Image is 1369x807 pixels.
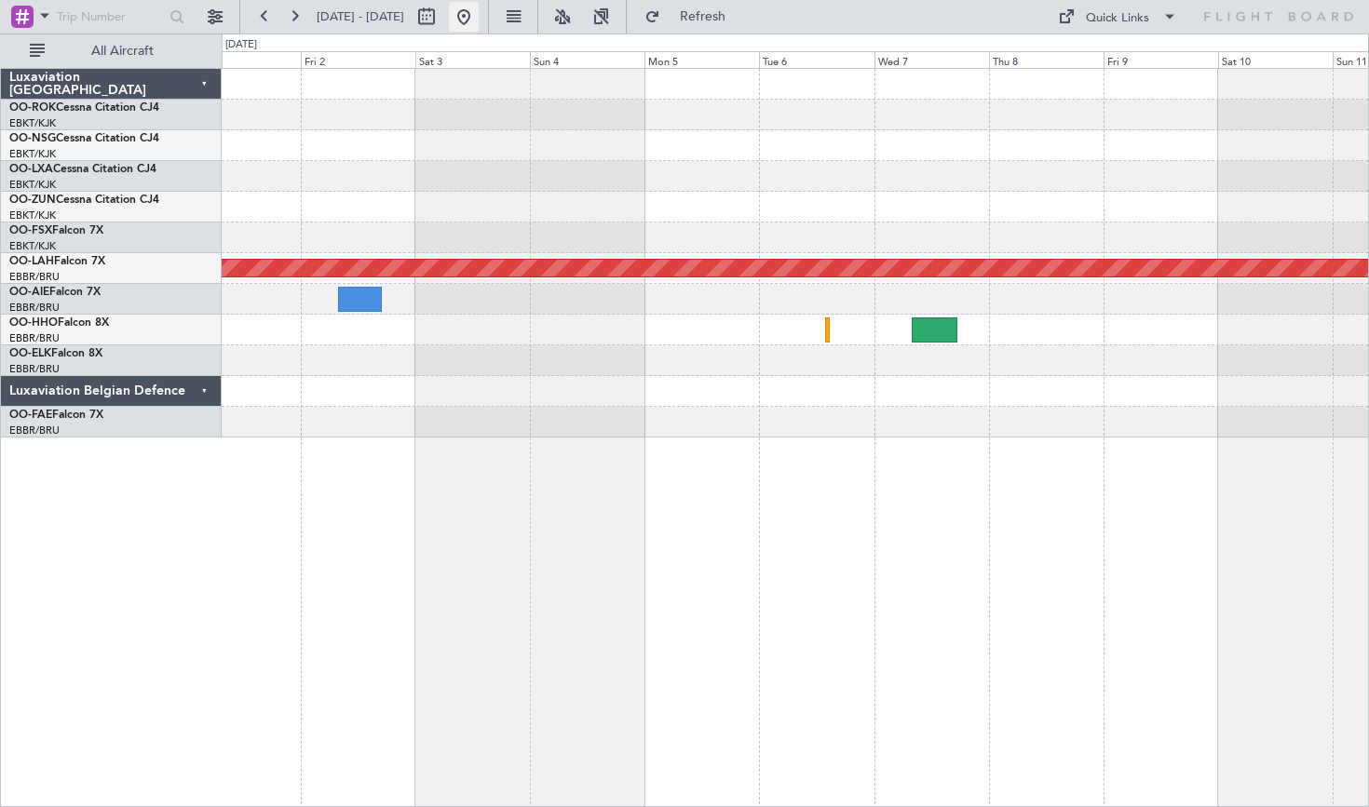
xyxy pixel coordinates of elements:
div: Fri 9 [1104,51,1218,68]
a: EBKT/KJK [9,239,56,253]
a: EBBR/BRU [9,301,60,315]
button: Refresh [636,2,748,32]
a: OO-HHOFalcon 8X [9,317,109,329]
div: Sun 4 [530,51,644,68]
div: Thu 8 [989,51,1104,68]
a: OO-FSXFalcon 7X [9,225,103,236]
a: EBKT/KJK [9,147,56,161]
span: All Aircraft [48,45,197,58]
span: OO-ZUN [9,195,56,206]
a: OO-ROKCessna Citation CJ4 [9,102,159,114]
span: OO-ELK [9,348,51,359]
div: Mon 5 [644,51,759,68]
span: OO-LAH [9,256,54,267]
a: OO-AIEFalcon 7X [9,287,101,298]
button: All Aircraft [20,36,202,66]
span: OO-NSG [9,133,56,144]
a: EBBR/BRU [9,424,60,437]
a: OO-LAHFalcon 7X [9,256,105,267]
a: EBBR/BRU [9,270,60,284]
div: Fri 2 [301,51,415,68]
a: OO-NSGCessna Citation CJ4 [9,133,159,144]
span: OO-AIE [9,287,49,298]
span: OO-HHO [9,317,58,329]
a: EBBR/BRU [9,362,60,376]
a: EBKT/KJK [9,116,56,130]
span: OO-FAE [9,410,52,421]
span: [DATE] - [DATE] [317,8,404,25]
div: Thu 1 [186,51,301,68]
a: EBBR/BRU [9,331,60,345]
input: Trip Number [57,3,164,31]
a: OO-ZUNCessna Citation CJ4 [9,195,159,206]
a: OO-FAEFalcon 7X [9,410,103,421]
div: Tue 6 [759,51,874,68]
span: Refresh [664,10,742,23]
button: Quick Links [1049,2,1186,32]
a: OO-LXACessna Citation CJ4 [9,164,156,175]
a: OO-ELKFalcon 8X [9,348,102,359]
span: OO-LXA [9,164,53,175]
div: Quick Links [1086,9,1149,28]
a: EBKT/KJK [9,208,56,222]
a: EBKT/KJK [9,178,56,192]
span: OO-FSX [9,225,52,236]
div: Sat 3 [415,51,530,68]
div: Sat 10 [1218,51,1333,68]
div: Wed 7 [874,51,989,68]
div: [DATE] [225,37,257,53]
span: OO-ROK [9,102,56,114]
